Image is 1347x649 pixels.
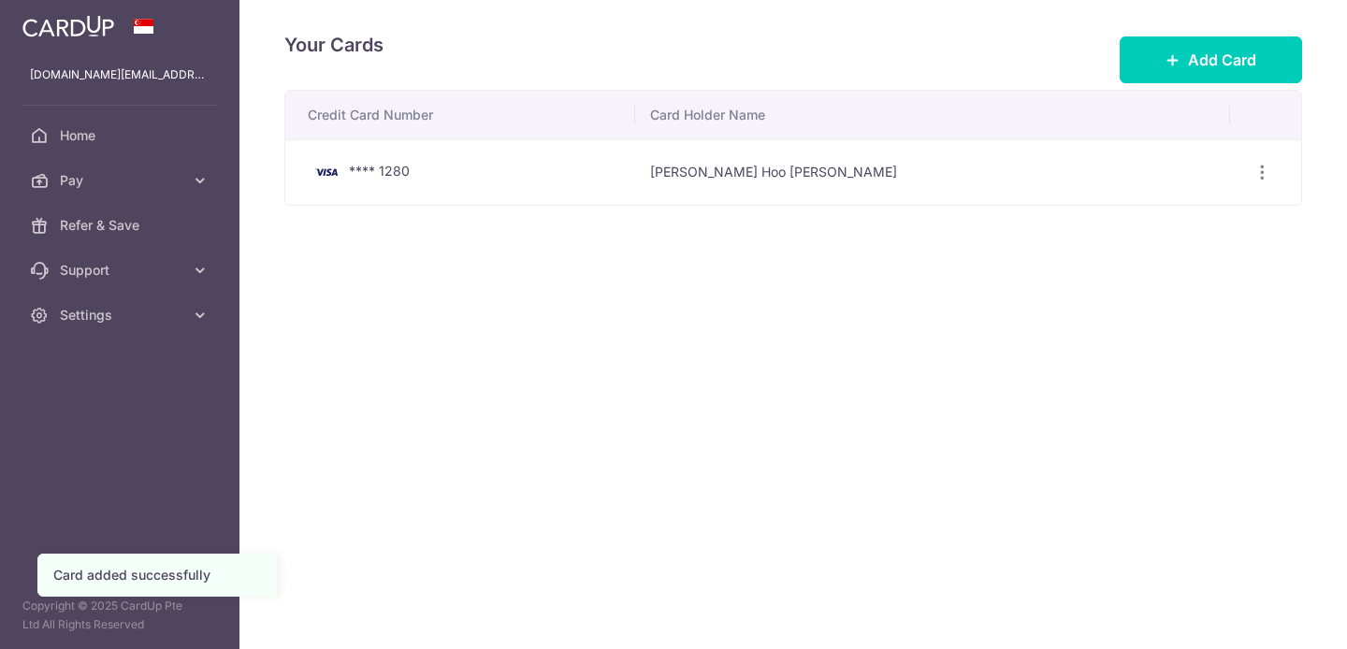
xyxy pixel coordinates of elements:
span: Pay [60,171,183,190]
img: Bank Card [308,161,345,183]
span: Home [60,126,183,145]
button: Add Card [1120,36,1302,83]
p: [DOMAIN_NAME][EMAIL_ADDRESS][DOMAIN_NAME] [30,65,210,84]
span: Settings [60,306,183,324]
th: Credit Card Number [285,91,635,139]
span: Add Card [1188,49,1256,71]
h4: Your Cards [284,30,384,60]
th: Card Holder Name [635,91,1230,139]
img: CardUp [22,15,114,37]
span: Refer & Save [60,216,183,235]
div: Card added successfully [53,566,261,584]
td: [PERSON_NAME] Hoo [PERSON_NAME] [635,139,1230,205]
span: Support [60,261,183,280]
